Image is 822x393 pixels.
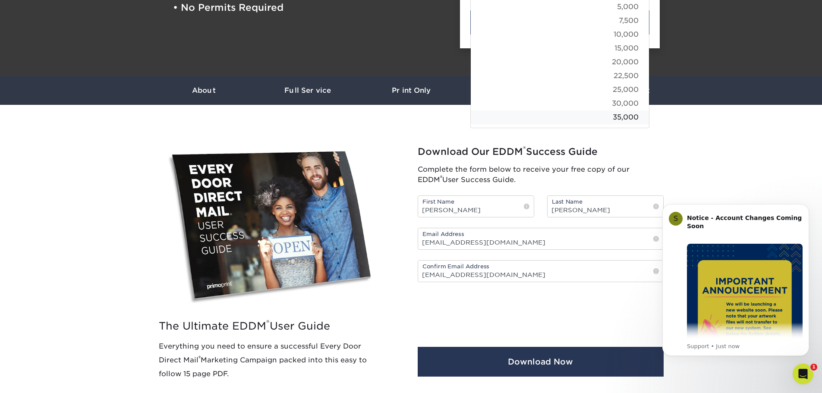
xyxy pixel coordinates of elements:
[471,55,649,69] a: 20,000
[471,97,649,110] a: 30,000
[152,76,256,105] a: About
[159,144,391,311] img: EDDM Success Guide
[471,69,649,83] a: 22,500
[471,83,649,97] a: 25,000
[152,86,256,94] h3: About
[440,174,442,181] sup: ®
[463,86,567,94] h3: Resources
[810,364,817,371] span: 1
[266,318,270,327] sup: ®
[159,320,391,333] h2: The Ultimate EDDM User Guide
[471,28,649,41] a: 10,000
[256,86,359,94] h3: Full Service
[418,347,664,377] button: Download Now
[471,14,649,28] a: 7,500
[418,292,549,326] iframe: reCAPTCHA
[418,164,664,185] p: Complete the form below to receive your free copy of our EDDM User Success Guide.
[256,76,359,105] a: Full Service
[471,41,649,55] a: 15,000
[198,355,201,361] sup: ®
[793,364,813,384] iframe: Intercom live chat
[418,146,664,157] h2: Download Our EDDM Success Guide
[649,191,822,370] iframe: Intercom notifications message
[359,86,463,94] h3: Print Only
[359,76,463,105] a: Print Only
[471,110,649,124] a: 35,000
[523,145,526,153] sup: ®
[159,340,391,381] p: Everything you need to ensure a successful Every Door Direct Mail Marketing Campaign packed into ...
[463,76,567,105] a: Resources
